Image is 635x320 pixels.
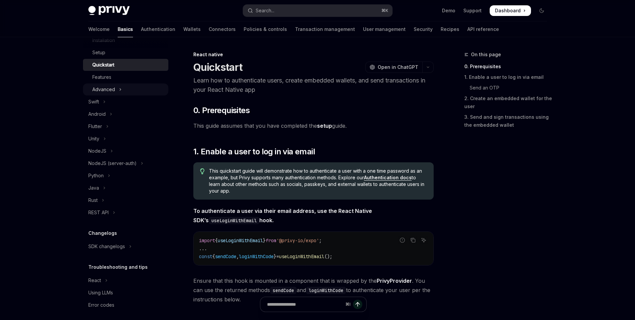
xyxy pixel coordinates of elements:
[363,21,406,37] a: User management
[193,146,315,157] span: 1. Enable a user to log in via email
[83,287,168,299] a: Using LLMs
[441,21,459,37] a: Recipes
[378,64,418,71] span: Open in ChatGPT
[88,301,114,309] div: Error codes
[279,253,324,259] span: useLoginWithEmail
[183,21,201,37] a: Wallets
[88,289,113,297] div: Using LLMs
[490,5,531,16] a: Dashboard
[464,112,552,130] a: 3. Send and sign transactions using the embedded wallet
[464,93,552,112] a: 2. Create an embedded wallet for the user
[495,7,521,14] span: Dashboard
[88,21,110,37] a: Welcome
[377,277,412,284] a: PrivyProvider
[398,236,407,244] button: Report incorrect code
[83,108,168,120] button: Toggle Android section
[88,242,125,250] div: SDK changelogs
[88,184,99,192] div: Java
[83,240,168,252] button: Toggle SDK changelogs section
[536,5,547,16] button: Toggle dark mode
[467,21,499,37] a: API reference
[83,299,168,311] a: Error codes
[199,253,212,259] span: const
[193,76,434,94] p: Learn how to authenticate users, create embedded wallets, and send transactions in your React Nat...
[306,287,346,294] code: loginWithCode
[83,133,168,145] button: Toggle Unity section
[199,245,207,251] span: ...
[83,120,168,132] button: Toggle Flutter section
[88,172,104,180] div: Python
[295,21,355,37] a: Transaction management
[215,238,218,243] span: {
[209,21,236,37] a: Connectors
[88,263,148,271] h5: Troubleshooting and tips
[83,59,168,71] a: Quickstart
[88,159,137,167] div: NodeJS (server-auth)
[92,85,115,93] div: Advanced
[83,182,168,194] button: Toggle Java section
[83,47,168,59] a: Setup
[244,21,287,37] a: Policies & controls
[88,147,106,155] div: NodeJS
[83,145,168,157] button: Toggle NodeJS section
[353,300,362,309] button: Send message
[256,7,274,15] div: Search...
[324,253,332,259] span: ();
[409,236,417,244] button: Copy the contents from the code block
[215,253,236,259] span: sendCode
[243,5,392,17] button: Open search
[276,238,319,243] span: '@privy-io/expo'
[83,71,168,83] a: Features
[236,253,239,259] span: ,
[218,238,263,243] span: useLoginWithEmail
[464,72,552,82] a: 1. Enable a user to log in via email
[88,98,99,106] div: Swift
[193,121,434,130] span: This guide assumes that you have completed the guide.
[442,7,455,14] a: Demo
[92,61,114,69] div: Quickstart
[267,297,343,312] input: Ask a question...
[88,196,98,204] div: Rust
[88,276,101,284] div: React
[193,61,243,73] h1: Quickstart
[381,8,388,13] span: ⌘ K
[83,194,168,206] button: Toggle Rust section
[365,62,422,73] button: Open in ChatGPT
[92,73,111,81] div: Features
[276,253,279,259] span: =
[200,168,205,174] svg: Tip
[464,82,552,93] a: Send an OTP
[319,238,322,243] span: ;
[212,253,215,259] span: {
[83,83,168,95] button: Toggle Advanced section
[88,229,117,237] h5: Changelogs
[83,207,168,219] button: Toggle REST API section
[414,21,433,37] a: Security
[317,122,332,129] a: setup
[464,61,552,72] a: 0. Prerequisites
[92,49,105,57] div: Setup
[83,170,168,182] button: Toggle Python section
[239,253,274,259] span: loginWithCode
[88,209,109,217] div: REST API
[88,135,99,143] div: Unity
[270,287,297,294] code: sendCode
[266,238,276,243] span: from
[419,236,428,244] button: Ask AI
[141,21,175,37] a: Authentication
[364,175,412,181] a: Authentication docs
[118,21,133,37] a: Basics
[209,168,427,194] span: This quickstart guide will demonstrate how to authenticate a user with a one time password as an ...
[193,105,250,116] span: 0. Prerequisites
[83,157,168,169] button: Toggle NodeJS (server-auth) section
[209,217,259,224] code: useLoginWithEmail
[193,208,372,224] strong: To authenticate a user via their email address, use the React Native SDK’s hook.
[199,238,215,243] span: import
[193,276,434,304] span: Ensure that this hook is mounted in a component that is wrapped by the . You can use the returned...
[463,7,482,14] a: Support
[274,253,276,259] span: }
[471,51,501,59] span: On this page
[83,96,168,108] button: Toggle Swift section
[88,110,106,118] div: Android
[88,6,130,15] img: dark logo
